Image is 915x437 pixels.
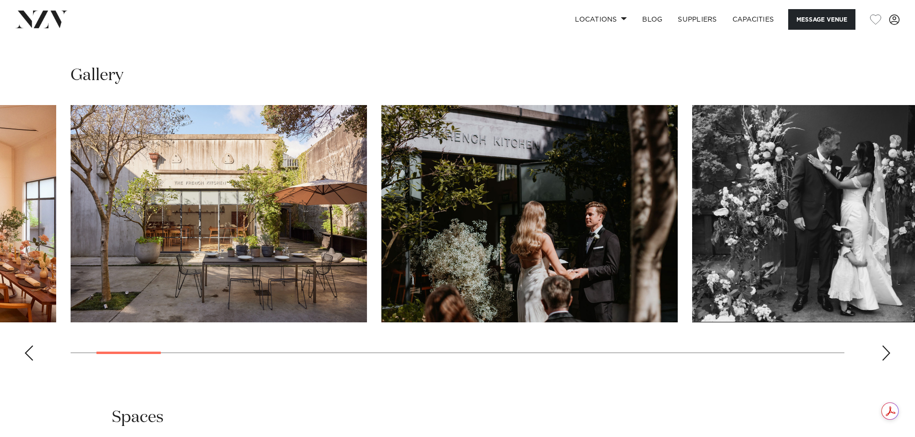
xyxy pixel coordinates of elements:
swiper-slide: 2 / 30 [71,105,367,322]
a: SUPPLIERS [670,9,724,30]
swiper-slide: 3 / 30 [381,105,678,322]
h2: Gallery [71,65,123,86]
a: Capacities [725,9,782,30]
img: nzv-logo.png [15,11,68,28]
button: Message Venue [788,9,855,30]
a: Locations [567,9,634,30]
h2: Spaces [112,407,164,428]
a: BLOG [634,9,670,30]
